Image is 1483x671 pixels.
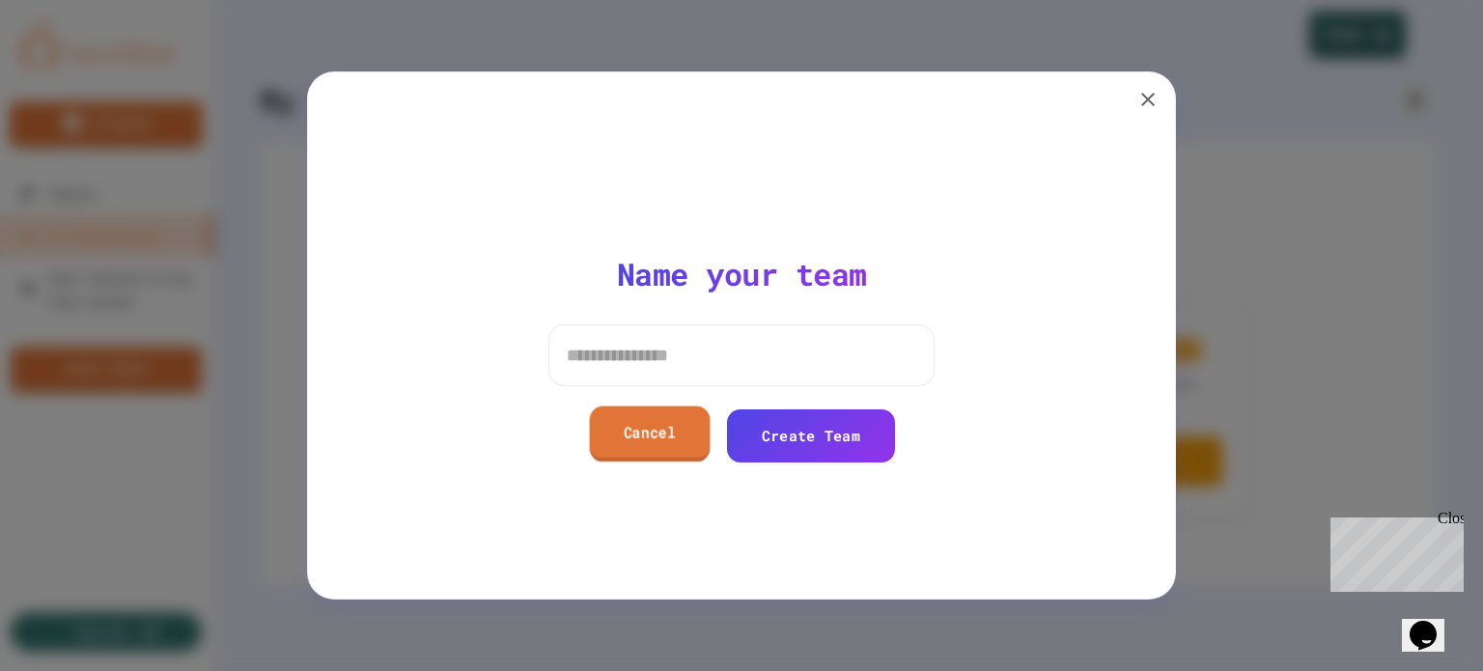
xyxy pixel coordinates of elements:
[617,255,867,294] h4: Name your team
[1323,510,1464,592] iframe: chat widget
[727,409,895,462] a: Create Team
[590,406,711,461] a: Cancel
[8,8,133,123] div: Chat with us now!Close
[1402,594,1464,652] iframe: chat widget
